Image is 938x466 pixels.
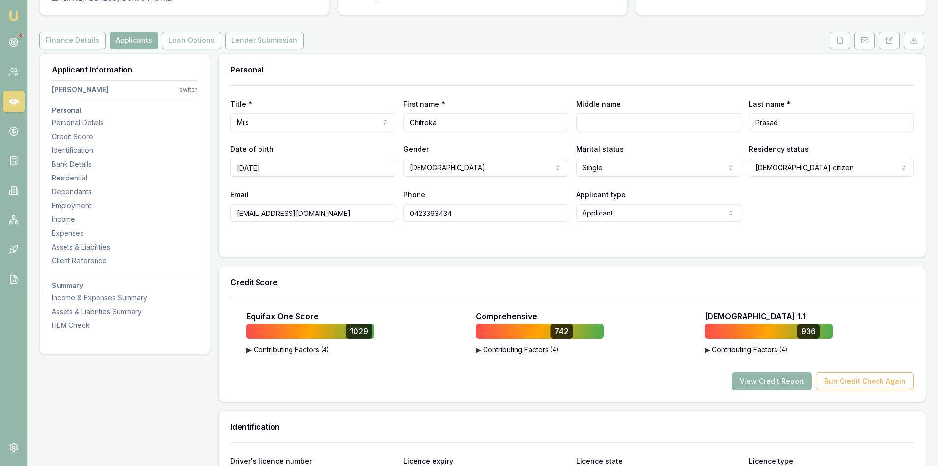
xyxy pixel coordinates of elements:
[52,293,198,303] div: Income & Expenses Summary
[52,228,198,238] div: Expenses
[52,242,198,252] div: Assets & Liabilities
[39,32,108,49] a: Finance Details
[230,190,249,199] label: Email
[403,457,453,465] label: Licence expiry
[749,145,809,153] label: Residency status
[223,32,306,49] a: Lender Submission
[576,190,626,199] label: Applicant type
[52,145,198,155] div: Identification
[230,66,914,73] h3: Personal
[403,100,445,108] label: First name *
[230,423,914,430] h3: Identification
[52,107,198,114] h3: Personal
[179,86,198,94] div: switch
[108,32,160,49] a: Applicants
[8,10,20,22] img: emu-icon-u.png
[476,310,537,322] p: Comprehensive
[346,324,372,339] div: 1029
[779,346,787,354] span: ( 4 )
[705,345,710,355] span: ▶
[110,32,158,49] button: Applicants
[52,173,198,183] div: Residential
[162,32,221,49] button: Loan Options
[550,346,558,354] span: ( 4 )
[230,457,312,465] label: Driver's licence number
[52,282,198,289] h3: Summary
[225,32,304,49] button: Lender Submission
[732,372,812,390] button: View Credit Report
[52,66,198,73] h3: Applicant Information
[576,145,624,153] label: Marital status
[230,100,252,108] label: Title *
[160,32,223,49] a: Loan Options
[816,372,914,390] button: Run Credit Check Again
[246,310,319,322] p: Equifax One Score
[39,32,106,49] button: Finance Details
[550,324,573,339] div: 742
[230,278,914,286] h3: Credit Score
[797,324,820,339] div: 936
[52,132,198,142] div: Credit Score
[230,159,395,177] input: DD/MM/YYYY
[52,321,198,330] div: HEM Check
[52,118,198,128] div: Personal Details
[705,310,806,322] p: [DEMOGRAPHIC_DATA] 1.1
[749,100,791,108] label: Last name *
[705,345,833,355] button: ▶Contributing Factors(4)
[52,159,198,169] div: Bank Details
[246,345,374,355] button: ▶Contributing Factors(4)
[52,256,198,266] div: Client Reference
[403,145,429,153] label: Gender
[476,345,481,355] span: ▶
[52,201,198,211] div: Employment
[749,457,793,465] label: Licence type
[230,145,274,153] label: Date of birth
[246,345,252,355] span: ▶
[52,215,198,224] div: Income
[403,190,425,199] label: Phone
[576,100,621,108] label: Middle name
[52,187,198,197] div: Dependants
[52,85,109,95] div: [PERSON_NAME]
[576,457,623,465] label: Licence state
[403,204,568,222] input: 0431 234 567
[52,307,198,317] div: Assets & Liabilities Summary
[321,346,329,354] span: ( 4 )
[476,345,604,355] button: ▶Contributing Factors(4)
